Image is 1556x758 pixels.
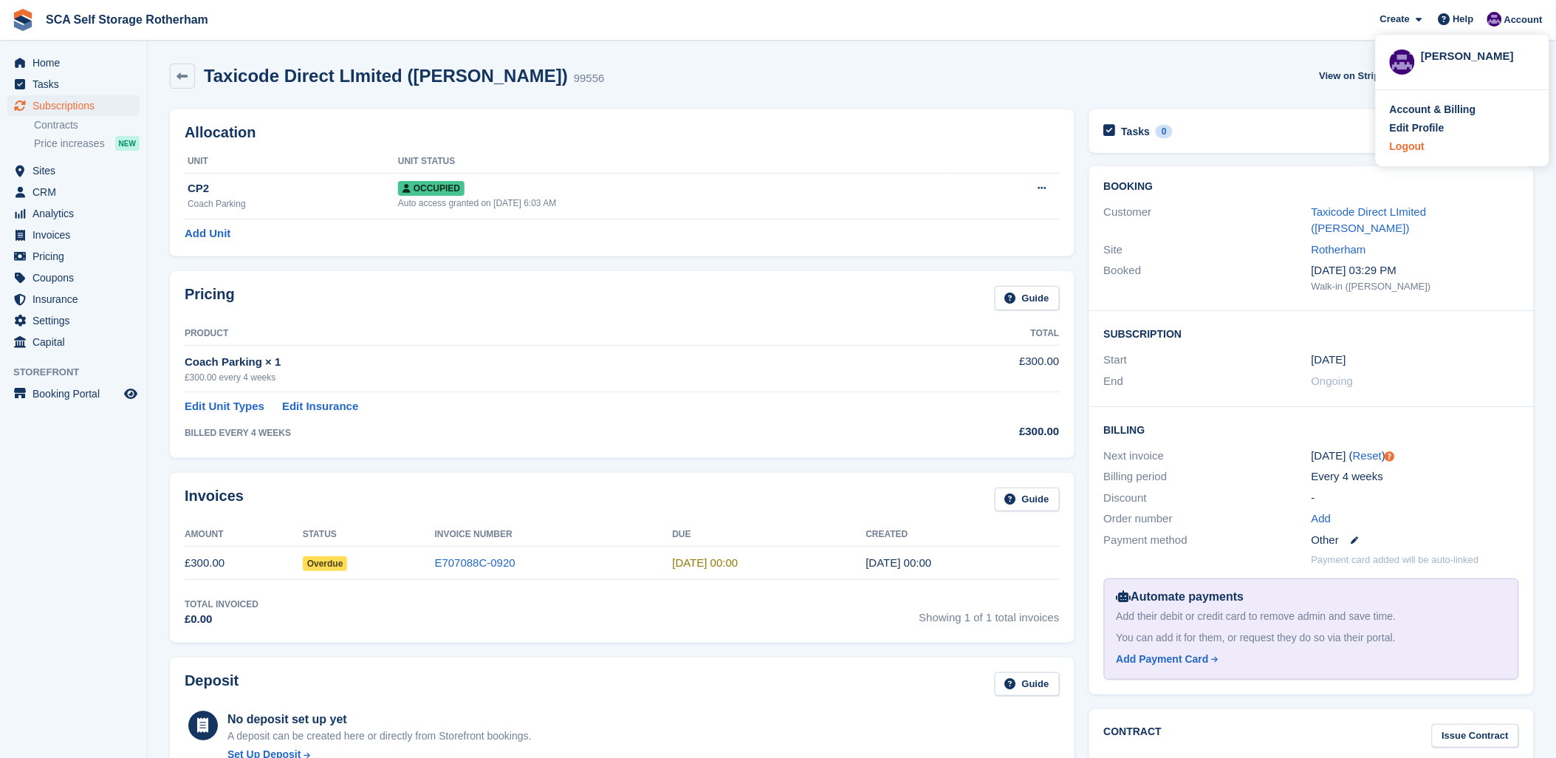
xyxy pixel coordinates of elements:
a: View on Stripe [1314,64,1403,88]
span: Insurance [32,289,121,310]
div: 0 [1156,125,1173,138]
img: stora-icon-8386f47178a22dfd0bd8f6a31ec36ba5ce8667c1dd55bd0f319d3a0aa187defe.svg [12,9,34,31]
span: Account [1504,13,1543,27]
div: End [1104,373,1312,390]
a: Add [1312,511,1331,527]
a: menu [7,246,140,267]
th: Unit [185,150,398,174]
div: Order number [1104,511,1312,527]
h2: Subscription [1104,326,1519,341]
a: Rotherham [1312,243,1366,256]
a: Add Unit [185,225,230,242]
a: Taxicode Direct LImited ([PERSON_NAME]) [1312,205,1427,235]
div: Walk-in ([PERSON_NAME]) [1312,279,1519,294]
div: Start [1104,352,1312,369]
h2: Tasks [1122,125,1151,138]
a: menu [7,52,140,73]
h2: Allocation [185,124,1060,141]
a: Guide [995,672,1060,697]
p: A deposit can be created here or directly from Storefront bookings. [227,728,532,744]
th: Due [673,523,866,547]
div: £0.00 [185,611,258,628]
div: 99556 [574,70,605,87]
a: menu [7,267,140,288]
div: £300.00 every 4 weeks [185,371,896,384]
img: Kelly Neesham [1487,12,1502,27]
span: CRM [32,182,121,202]
a: menu [7,95,140,116]
th: Status [303,523,435,547]
div: Total Invoiced [185,598,258,611]
td: £300.00 [185,547,303,580]
span: View on Stripe [1320,69,1385,83]
div: Tooltip anchor [1383,450,1396,463]
div: Auto access granted on [DATE] 6:03 AM [398,197,951,210]
h2: Booking [1104,181,1519,193]
time: 2025-08-31 23:00:16 UTC [866,556,932,569]
div: CP2 [188,180,398,197]
a: menu [7,310,140,331]
div: Automate payments [1117,588,1507,606]
th: Total [896,322,1060,346]
div: NEW [115,136,140,151]
span: Ongoing [1312,375,1354,387]
h2: Contract [1104,724,1162,748]
span: Invoices [32,225,121,245]
a: Guide [995,488,1060,512]
div: Every 4 weeks [1312,468,1519,485]
img: Kelly Neesham [1390,49,1415,75]
th: Product [185,322,896,346]
div: Discount [1104,490,1312,507]
div: You can add it for them, or request they do so via their portal. [1117,630,1507,646]
span: Subscriptions [32,95,121,116]
div: - [1312,490,1519,507]
span: Storefront [13,365,147,380]
a: Account & Billing [1390,102,1535,117]
span: Capital [32,332,121,352]
div: [DATE] 03:29 PM [1312,262,1519,279]
a: Contracts [34,118,140,132]
span: Booking Portal [32,383,121,404]
span: Price increases [34,137,105,151]
a: Issue Contract [1432,724,1519,748]
p: Payment card added will be auto-linked [1312,553,1479,567]
a: menu [7,182,140,202]
a: SCA Self Storage Rotherham [40,7,214,32]
time: 2025-09-01 23:00:00 UTC [673,556,738,569]
a: menu [7,383,140,404]
span: Coupons [32,267,121,288]
h2: Pricing [185,286,235,310]
a: E707088C-0920 [435,556,515,569]
div: Coach Parking [188,197,398,211]
h2: Billing [1104,422,1519,437]
span: Tasks [32,74,121,95]
a: Guide [995,286,1060,310]
div: Logout [1390,139,1425,154]
div: [PERSON_NAME] [1421,48,1535,61]
a: menu [7,160,140,181]
div: Booked [1104,262,1312,293]
a: Edit Insurance [282,398,358,415]
span: Overdue [303,556,348,571]
div: Account & Billing [1390,102,1476,117]
div: Edit Profile [1390,120,1444,136]
a: menu [7,332,140,352]
div: No deposit set up yet [227,711,532,728]
span: Analytics [32,203,121,224]
div: Coach Parking × 1 [185,354,896,371]
th: Invoice Number [435,523,673,547]
th: Amount [185,523,303,547]
span: Home [32,52,121,73]
div: BILLED EVERY 4 WEEKS [185,426,896,440]
h2: Invoices [185,488,244,512]
span: Sites [32,160,121,181]
th: Created [866,523,1060,547]
div: Other [1312,532,1519,549]
a: Price increases NEW [34,135,140,151]
div: Payment method [1104,532,1312,549]
a: Edit Profile [1390,120,1535,136]
th: Unit Status [398,150,951,174]
td: £300.00 [896,345,1060,392]
span: Pricing [32,246,121,267]
a: menu [7,225,140,245]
